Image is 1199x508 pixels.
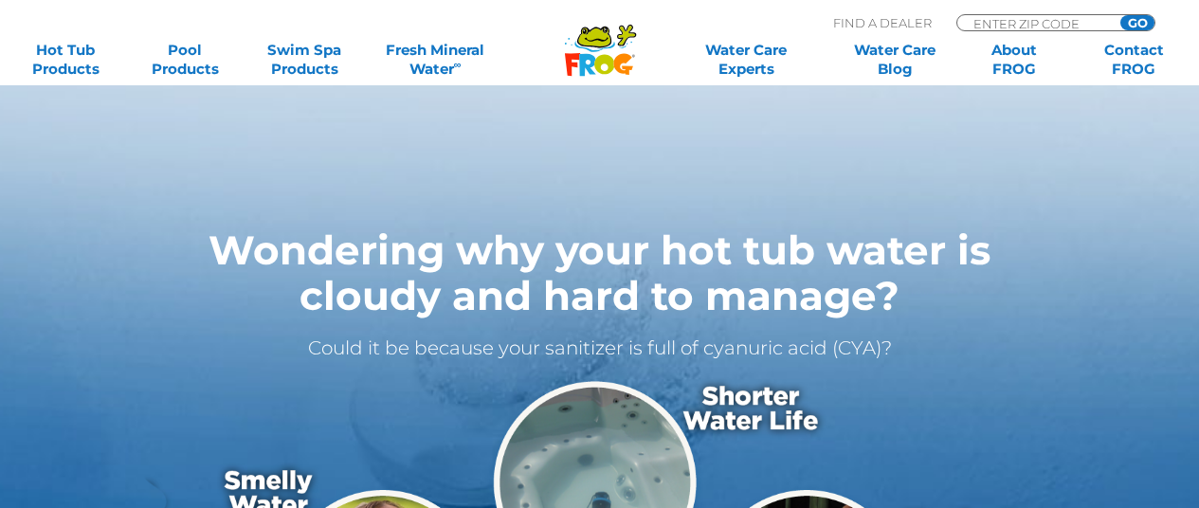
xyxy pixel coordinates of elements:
a: Fresh MineralWater∞ [377,41,494,79]
a: PoolProducts [138,41,231,79]
p: Could it be because your sanitizer is full of cyanuric acid (CYA)? [134,333,1066,363]
h1: Wondering why your hot tub water is cloudy and hard to manage? [134,227,1066,318]
a: Hot TubProducts [19,41,112,79]
sup: ∞ [454,58,462,71]
a: ContactFROG [1087,41,1180,79]
a: AboutFROG [968,41,1061,79]
input: GO [1120,15,1154,30]
a: Water CareExperts [671,41,822,79]
a: Water CareBlog [848,41,941,79]
a: Swim SpaProducts [258,41,351,79]
p: Find A Dealer [833,14,932,31]
input: Zip Code Form [972,15,1099,31]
